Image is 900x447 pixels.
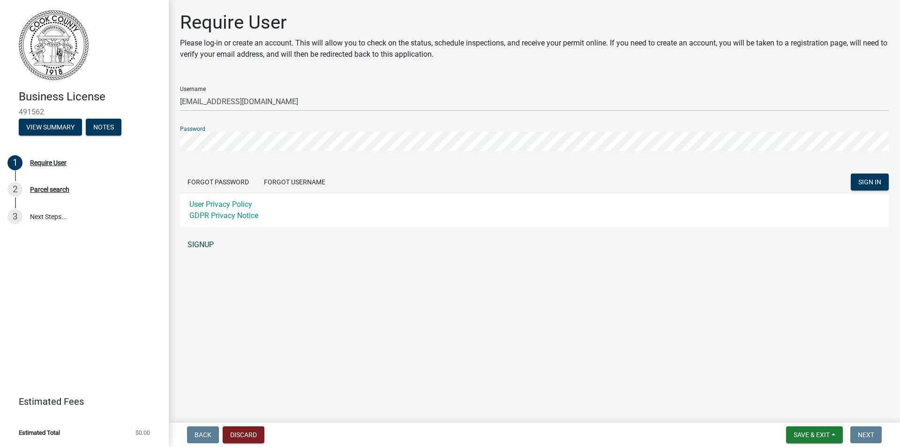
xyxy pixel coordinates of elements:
wm-modal-confirm: Summary [19,124,82,131]
span: $0.00 [135,430,150,436]
button: Forgot Password [180,174,256,190]
div: 1 [7,155,22,170]
button: Discard [223,426,264,443]
button: Back [187,426,219,443]
button: Notes [86,119,121,136]
span: 491562 [19,107,150,116]
h1: Require User [180,11,889,34]
a: User Privacy Policy [189,200,252,209]
div: 3 [7,209,22,224]
button: Save & Exit [786,426,843,443]
button: SIGN IN [851,174,889,190]
div: Require User [30,159,67,166]
h4: Business License [19,90,161,104]
span: Save & Exit [794,431,830,439]
div: 2 [7,182,22,197]
wm-modal-confirm: Notes [86,124,121,131]
span: Estimated Total [19,430,60,436]
span: Back [195,431,211,439]
span: Next [858,431,874,439]
button: Forgot Username [256,174,333,190]
span: SIGN IN [858,178,881,186]
a: SIGNUP [180,235,889,254]
p: Please log-in or create an account. This will allow you to check on the status, schedule inspecti... [180,38,889,60]
button: View Summary [19,119,82,136]
button: Next [850,426,882,443]
a: Estimated Fees [7,392,154,411]
div: Parcel search [30,186,69,193]
a: GDPR Privacy Notice [189,211,258,220]
img: Cook County, Georgia [19,10,89,80]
